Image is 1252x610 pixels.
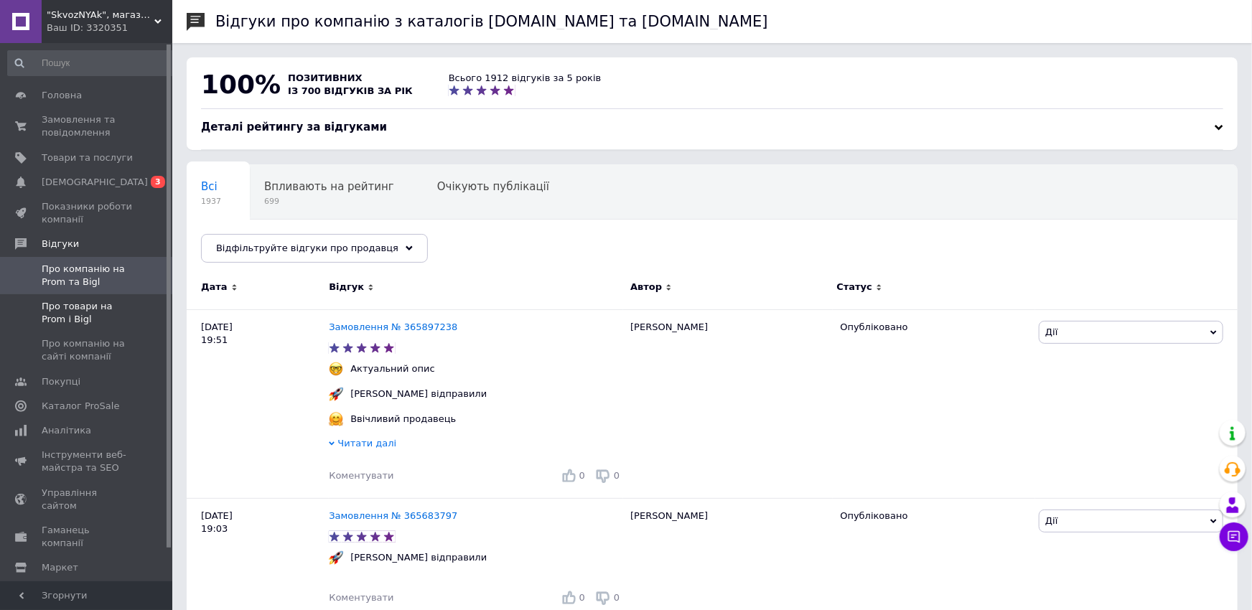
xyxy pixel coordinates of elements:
[329,510,457,521] a: Замовлення № 365683797
[329,322,457,332] a: Замовлення № 365897238
[264,180,394,193] span: Впливають на рейтинг
[201,180,218,193] span: Всі
[347,413,459,426] div: Ввічливий продавець
[47,9,154,22] span: "SkvozNYAk", магазин аніме, манґи та коміксів
[337,438,396,449] span: Читати далі
[437,180,549,193] span: Очікують публікації
[630,281,662,294] span: Автор
[329,437,623,454] div: Читати далі
[288,72,363,83] span: позитивних
[187,220,375,274] div: Опубліковані без коментаря
[42,375,80,388] span: Покупці
[1045,515,1057,526] span: Дії
[42,300,133,326] span: Про товари на Prom і Bigl
[42,487,133,512] span: Управління сайтом
[42,449,133,474] span: Інструменти веб-майстра та SEO
[151,176,165,188] span: 3
[7,50,177,76] input: Пошук
[201,120,1223,135] div: Деталі рейтингу за відгуками
[42,176,148,189] span: [DEMOGRAPHIC_DATA]
[329,592,393,603] span: Коментувати
[288,85,413,96] span: із 700 відгуків за рік
[42,200,133,226] span: Показники роботи компанії
[201,196,221,207] span: 1937
[42,89,82,102] span: Головна
[329,591,393,604] div: Коментувати
[329,412,343,426] img: :hugging_face:
[329,281,364,294] span: Відгук
[579,470,585,481] span: 0
[42,238,79,250] span: Відгуки
[579,592,585,603] span: 0
[201,235,347,248] span: Опубліковані без комен...
[187,309,329,498] div: [DATE] 19:51
[449,72,602,85] div: Всього 1912 відгуків за 5 років
[42,337,133,363] span: Про компанію на сайті компанії
[42,400,119,413] span: Каталог ProSale
[347,362,439,375] div: Актуальний опис
[329,470,393,481] span: Коментувати
[614,470,620,481] span: 0
[329,362,343,376] img: :nerd_face:
[215,13,768,30] h1: Відгуки про компанію з каталогів [DOMAIN_NAME] та [DOMAIN_NAME]
[840,321,1028,334] div: Опубліковано
[836,281,872,294] span: Статус
[1220,522,1248,551] button: Чат з покупцем
[623,309,833,498] div: [PERSON_NAME]
[201,121,387,133] span: Деталі рейтингу за відгуками
[329,469,393,482] div: Коментувати
[42,424,91,437] span: Аналітика
[216,243,398,253] span: Відфільтруйте відгуки про продавця
[201,70,281,99] span: 100%
[42,561,78,574] span: Маркет
[329,550,343,565] img: :rocket:
[201,281,228,294] span: Дата
[264,196,394,207] span: 699
[42,263,133,288] span: Про компанію на Prom та Bigl
[614,592,620,603] span: 0
[1045,327,1057,337] span: Дії
[840,510,1028,522] div: Опубліковано
[347,551,490,564] div: [PERSON_NAME] відправили
[329,387,343,401] img: :rocket:
[42,151,133,164] span: Товари та послуги
[347,388,490,400] div: [PERSON_NAME] відправили
[42,113,133,139] span: Замовлення та повідомлення
[47,22,172,34] div: Ваш ID: 3320351
[42,524,133,550] span: Гаманець компанії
